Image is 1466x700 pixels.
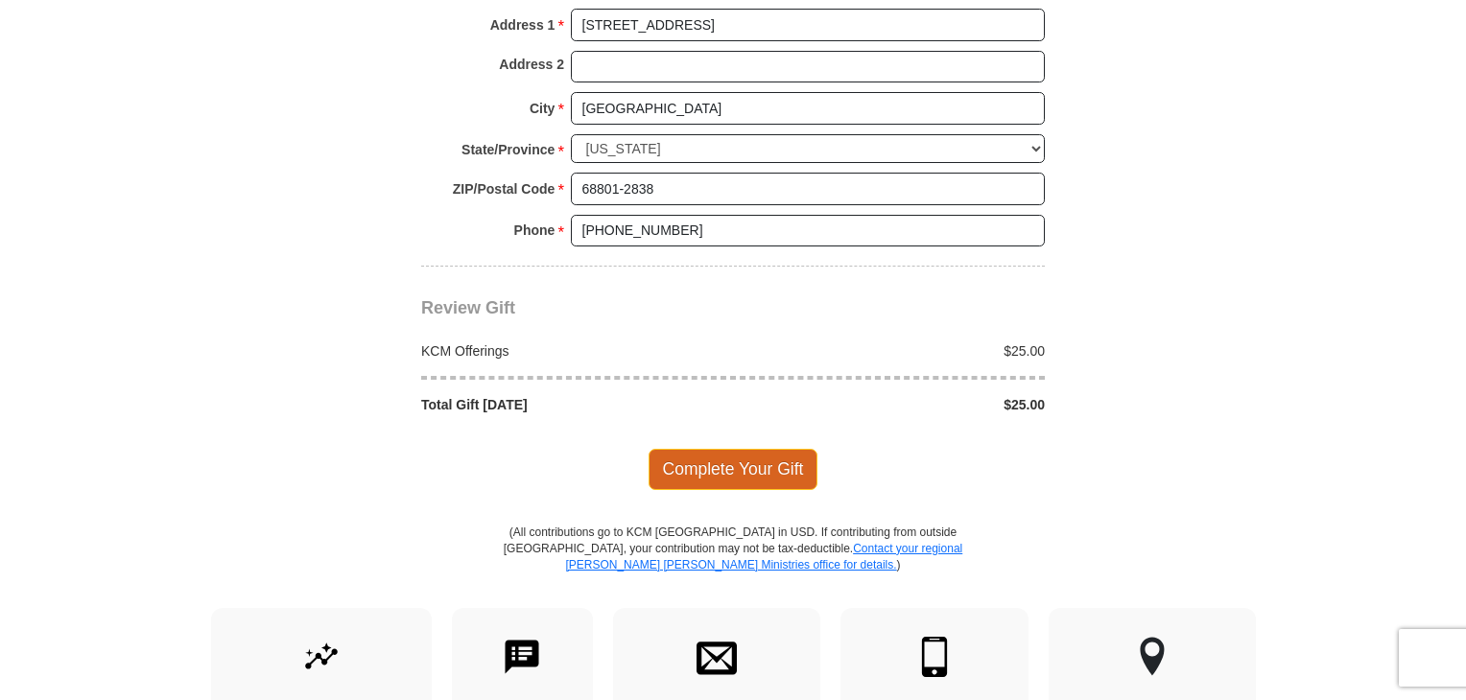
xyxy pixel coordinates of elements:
[412,395,734,414] div: Total Gift [DATE]
[461,136,555,163] strong: State/Province
[914,637,955,677] img: mobile.svg
[490,12,556,38] strong: Address 1
[649,449,818,489] span: Complete Your Gift
[733,395,1055,414] div: $25.00
[565,542,962,572] a: Contact your regional [PERSON_NAME] [PERSON_NAME] Ministries office for details.
[421,298,515,317] span: Review Gift
[499,51,564,78] strong: Address 2
[502,637,542,677] img: text-to-give.svg
[301,637,342,677] img: give-by-stock.svg
[453,175,556,202] strong: ZIP/Postal Code
[412,341,734,361] div: KCM Offerings
[1139,637,1166,677] img: other-region
[697,637,737,677] img: envelope.svg
[530,95,555,122] strong: City
[514,217,556,244] strong: Phone
[733,341,1055,361] div: $25.00
[503,525,963,608] p: (All contributions go to KCM [GEOGRAPHIC_DATA] in USD. If contributing from outside [GEOGRAPHIC_D...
